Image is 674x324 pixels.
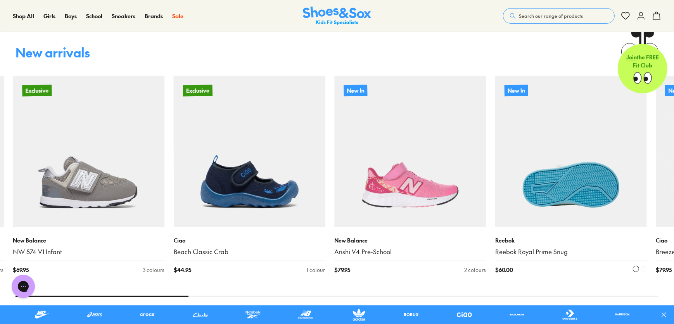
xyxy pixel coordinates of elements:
span: Join [626,53,637,61]
div: 2 colours [464,266,486,274]
span: $ 69.95 [13,266,29,274]
p: New Balance [13,236,164,244]
p: Exclusive [183,85,213,96]
span: $ 60.00 [495,266,513,274]
p: Reebok [495,236,647,244]
a: Girls [43,12,55,20]
a: Exclusive [13,76,164,227]
a: Reebok Royal Prime Snug [495,248,647,256]
span: $ 79.95 [656,266,672,274]
a: Brands [145,12,163,20]
p: New Balance [334,236,486,244]
div: 3 colours [143,266,164,274]
a: Arishi V4 Pre-School [334,248,486,256]
span: $ 79.95 [334,266,350,274]
div: 1 colour [306,266,325,274]
a: School [86,12,102,20]
a: Shop All [13,12,34,20]
span: $ 44.95 [174,266,191,274]
a: Jointhe FREE Fit Club [618,31,667,94]
a: Sneakers [112,12,135,20]
a: Shoes & Sox [303,7,371,26]
iframe: Gorgias live chat messenger [8,272,39,301]
a: Sale [172,12,183,20]
p: New In [504,85,528,97]
p: the FREE Fit Club [618,47,667,76]
p: Ciao [174,236,325,244]
p: New In [344,85,368,97]
a: NW 574 V1 Infant [13,248,164,256]
a: Beach Classic Crab [174,248,325,256]
img: SNS_Logo_Responsive.svg [303,7,371,26]
span: Search our range of products [519,12,583,19]
p: Exclusive [22,85,52,96]
div: New arrivals [16,46,90,59]
button: Search our range of products [503,8,615,24]
a: Boys [65,12,77,20]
